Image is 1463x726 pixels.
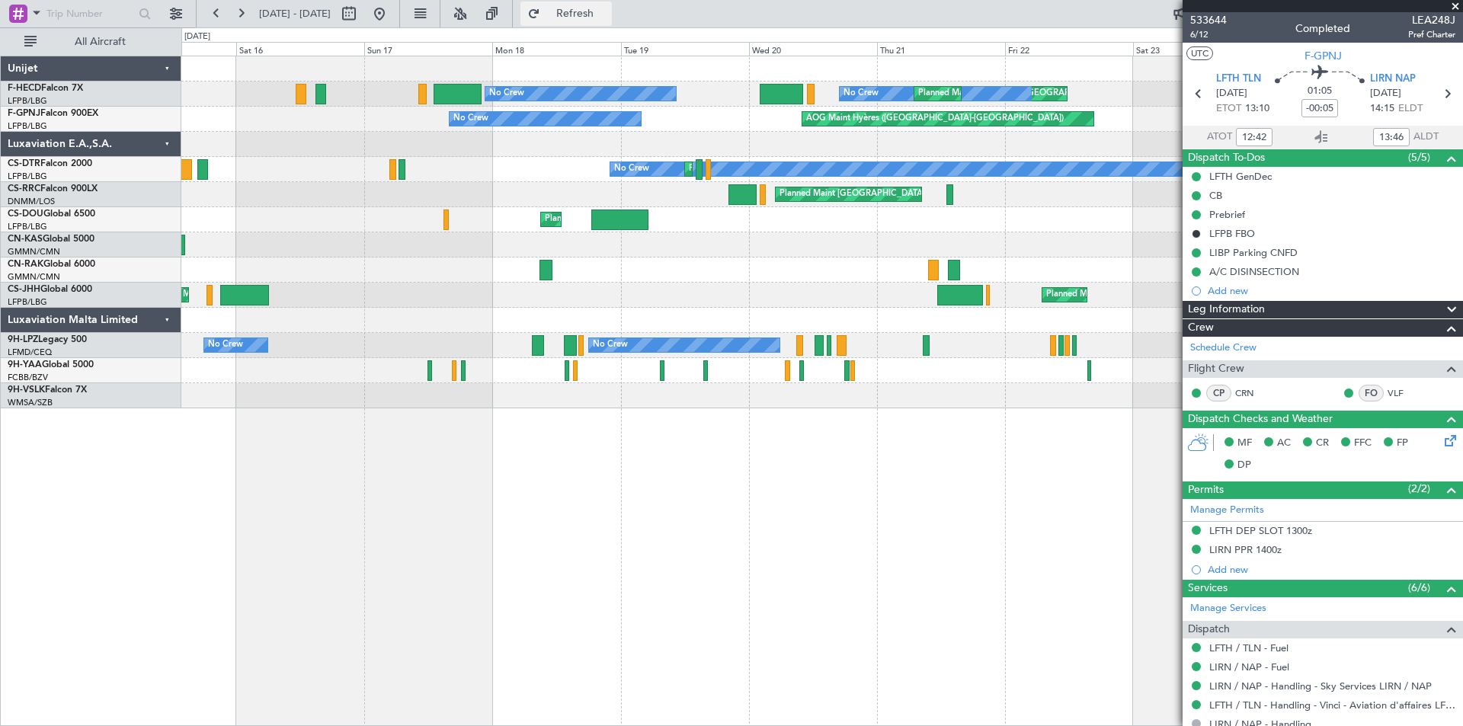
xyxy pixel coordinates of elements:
a: LIRN / NAP - Fuel [1209,660,1289,673]
a: WMSA/SZB [8,397,53,408]
input: --:-- [1373,128,1410,146]
a: CN-RAKGlobal 6000 [8,260,95,269]
a: F-HECDFalcon 7X [8,84,83,93]
a: 9H-VSLKFalcon 7X [8,385,87,395]
div: LFTH DEP SLOT 1300z [1209,524,1312,537]
a: LFPB/LBG [8,120,47,132]
input: Trip Number [46,2,134,25]
div: Add new [1208,563,1455,576]
a: FCBB/BZV [8,372,48,383]
a: CN-KASGlobal 5000 [8,235,94,244]
div: Sat 16 [236,42,364,56]
span: 9H-YAA [8,360,42,369]
span: CS-DOU [8,209,43,219]
span: F-GPNJ [1305,48,1342,64]
span: (5/5) [1408,149,1430,165]
div: A/C DISINSECTION [1209,265,1299,278]
span: CR [1316,436,1329,451]
span: [DATE] - [DATE] [259,7,331,21]
span: F-HECD [8,84,41,93]
a: LFPB/LBG [8,296,47,308]
span: 9H-VSLK [8,385,45,395]
span: [DATE] [1370,86,1401,101]
span: 6/12 [1190,28,1227,41]
div: LFTH GenDec [1209,170,1272,183]
a: GMMN/CMN [8,246,60,257]
div: Planned Maint Sofia [689,158,767,181]
span: 01:05 [1308,84,1332,99]
div: No Crew [593,334,628,357]
span: CN-KAS [8,235,43,244]
a: LFMD/CEQ [8,347,52,358]
span: 13:10 [1245,101,1269,117]
div: Sat 23 [1133,42,1261,56]
div: No Crew [489,82,524,105]
div: [DATE] [184,30,210,43]
a: CS-DOUGlobal 6500 [8,209,95,219]
a: GMMN/CMN [8,271,60,283]
span: CS-RRC [8,184,40,193]
span: Flight Crew [1188,360,1244,378]
div: LFPB FBO [1209,227,1255,240]
span: CS-DTR [8,159,40,168]
div: LIBP Parking CNFD [1209,246,1298,259]
span: DP [1237,458,1251,473]
div: No Crew [614,158,649,181]
div: Add new [1208,284,1455,297]
span: ATOT [1207,130,1232,145]
span: (2/2) [1408,481,1430,497]
a: LFTH / TLN - Fuel [1209,641,1289,654]
div: CP [1206,385,1231,401]
div: Mon 18 [492,42,620,56]
button: All Aircraft [17,30,165,54]
span: Dispatch To-Dos [1188,149,1265,167]
div: Sun 17 [364,42,492,56]
span: (6/6) [1408,580,1430,596]
span: 9H-LPZ [8,335,38,344]
div: Thu 21 [877,42,1005,56]
a: F-GPNJFalcon 900EX [8,109,98,118]
div: Planned Maint [GEOGRAPHIC_DATA] ([GEOGRAPHIC_DATA]) [780,183,1020,206]
span: CN-RAK [8,260,43,269]
span: CS-JHH [8,285,40,294]
div: No Crew [844,82,879,105]
span: F-GPNJ [8,109,40,118]
span: [DATE] [1216,86,1247,101]
a: CRN [1235,386,1269,400]
div: Prebrief [1209,208,1245,221]
button: Refresh [520,2,612,26]
a: 9H-LPZLegacy 500 [8,335,87,344]
a: LFPB/LBG [8,171,47,182]
a: LFPB/LBG [8,95,47,107]
input: --:-- [1236,128,1273,146]
a: LFPB/LBG [8,221,47,232]
div: LIRN PPR 1400z [1209,543,1282,556]
div: No Crew [453,107,488,130]
span: LEA248J [1408,12,1455,28]
button: UTC [1186,46,1213,60]
a: CS-JHHGlobal 6000 [8,285,92,294]
a: LFTH / TLN - Handling - Vinci - Aviation d'affaires LFTH / TLN*****MY HANDLING**** [1209,699,1455,712]
div: Planned Maint [GEOGRAPHIC_DATA] ([GEOGRAPHIC_DATA]) [1046,283,1286,306]
div: AOG Maint Hyères ([GEOGRAPHIC_DATA]-[GEOGRAPHIC_DATA]) [806,107,1064,130]
div: Wed 20 [749,42,877,56]
span: Pref Charter [1408,28,1455,41]
span: LIRN NAP [1370,72,1416,87]
span: 14:15 [1370,101,1394,117]
span: LFTH TLN [1216,72,1261,87]
div: FO [1359,385,1384,401]
a: 9H-YAAGlobal 5000 [8,360,94,369]
span: FP [1397,436,1408,451]
div: CB [1209,189,1222,202]
span: FFC [1354,436,1372,451]
a: Manage Services [1190,601,1266,616]
div: Planned Maint [GEOGRAPHIC_DATA] ([GEOGRAPHIC_DATA]) [545,208,785,231]
span: All Aircraft [40,37,161,47]
span: ELDT [1398,101,1423,117]
span: Leg Information [1188,301,1265,318]
span: Crew [1188,319,1214,337]
a: CS-DTRFalcon 2000 [8,159,92,168]
div: Tue 19 [621,42,749,56]
span: Dispatch [1188,621,1230,638]
a: Manage Permits [1190,503,1264,518]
